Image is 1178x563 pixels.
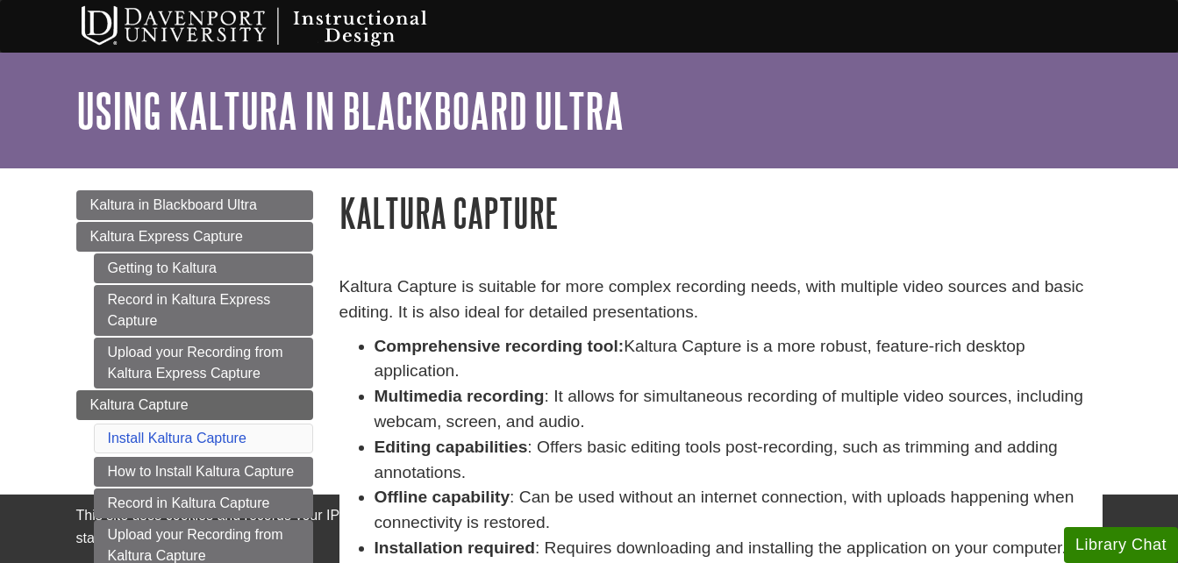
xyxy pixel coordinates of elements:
[76,390,313,420] a: Kaltura Capture
[375,337,625,355] strong: Comprehensive recording tool:
[94,253,313,283] a: Getting to Kaltura
[90,397,189,412] span: Kaltura Capture
[339,274,1103,325] p: Kaltura Capture is suitable for more complex recording needs, with multiple video sources and bas...
[375,488,510,506] strong: Offline capability
[375,438,528,456] strong: Editing capabilities
[375,334,1103,385] li: Kaltura Capture is a more robust, feature-rich desktop application.
[375,536,1103,561] li: : Requires downloading and installing the application on your computer.
[94,488,313,518] a: Record in Kaltura Capture
[94,338,313,388] a: Upload your Recording from Kaltura Express Capture
[76,222,313,252] a: Kaltura Express Capture
[76,190,313,220] a: Kaltura in Blackboard Ultra
[68,4,489,48] img: Davenport University Instructional Design
[375,485,1103,536] li: : Can be used without an internet connection, with uploads happening when connectivity is restored.
[94,457,313,487] a: How to Install Kaltura Capture
[90,197,257,212] span: Kaltura in Blackboard Ultra
[339,190,1103,235] h1: Kaltura Capture
[375,435,1103,486] li: : Offers basic editing tools post-recording, such as trimming and adding annotations.
[1064,527,1178,563] button: Library Chat
[76,83,624,138] a: Using Kaltura in Blackboard Ultra
[375,387,545,405] strong: Multimedia recording
[375,538,535,557] strong: Installation required
[108,431,246,445] a: Install Kaltura Capture
[375,384,1103,435] li: : It allows for simultaneous recording of multiple video sources, including webcam, screen, and a...
[94,285,313,336] a: Record in Kaltura Express Capture
[90,229,243,244] span: Kaltura Express Capture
